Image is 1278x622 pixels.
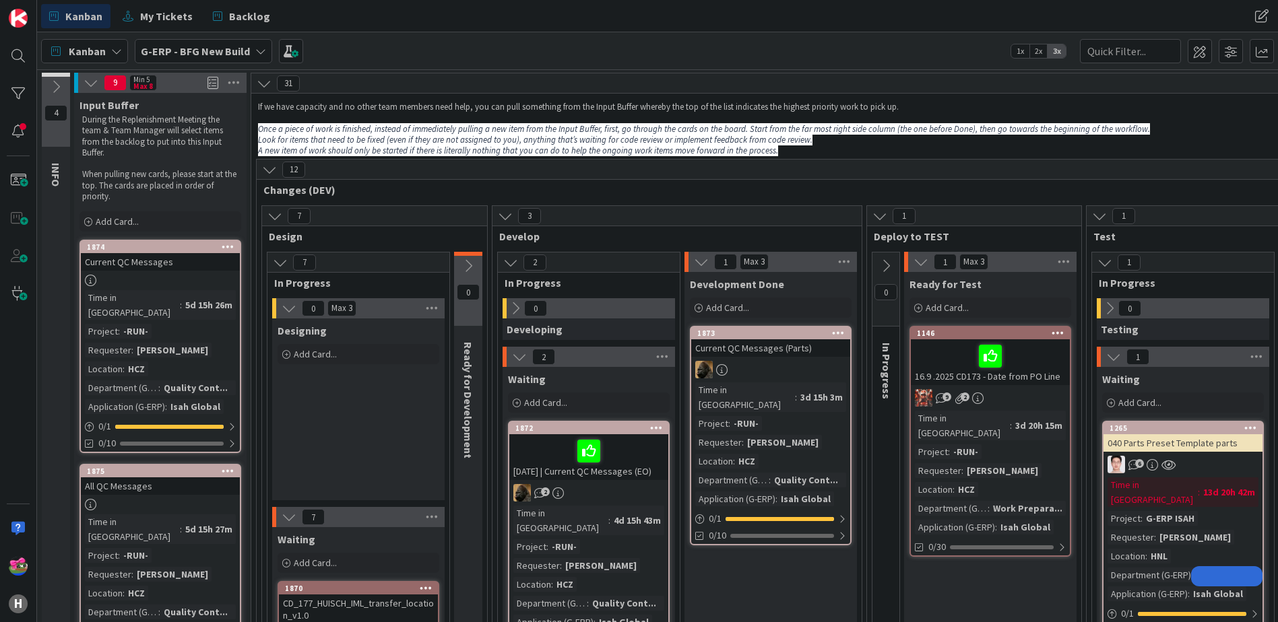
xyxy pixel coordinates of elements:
[709,528,726,543] span: 0/10
[697,329,850,338] div: 1873
[524,300,547,316] span: 0
[87,242,240,252] div: 1874
[133,343,212,357] div: [PERSON_NAME]
[165,399,167,414] span: :
[961,463,963,478] span: :
[65,8,102,24] span: Kanban
[160,604,231,619] div: Quality Cont...
[963,463,1042,478] div: [PERSON_NAME]
[915,482,953,497] div: Location
[695,361,713,378] img: ND
[85,343,131,357] div: Requester
[158,604,160,619] span: :
[1200,485,1258,499] div: 13d 20h 42m
[691,327,850,339] div: 1873
[695,454,733,469] div: Location
[507,322,563,336] span: Developing
[587,596,589,611] span: :
[277,75,300,92] span: 31
[1101,322,1139,336] span: Testing
[1011,44,1029,58] span: 1x
[98,436,116,450] span: 0/10
[81,465,240,495] div: 1875All QC Messages
[934,254,957,270] span: 1
[87,466,240,476] div: 1875
[288,208,311,224] span: 7
[125,586,148,600] div: HCZ
[120,548,152,563] div: -RUN-
[133,76,150,83] div: Min 5
[81,477,240,495] div: All QC Messages
[82,169,238,202] p: When pulling new cards, please start at the top. The cards are placed in order of priority.
[777,491,834,506] div: Isah Global
[560,558,562,573] span: :
[118,324,120,339] span: :
[294,557,337,569] span: Add Card...
[990,501,1066,516] div: Work Prepara...
[457,284,480,300] span: 0
[98,419,111,434] span: 0 / 1
[331,305,352,312] div: Max 3
[1104,422,1263,434] div: 1265
[695,491,775,506] div: Application (G-ERP)
[1112,208,1135,224] span: 1
[79,98,139,112] span: Input Buffer
[695,473,769,487] div: Department (G-ERP)
[1126,349,1149,365] span: 1
[911,327,1070,339] div: 1146
[9,594,28,613] div: H
[513,506,608,535] div: Time in [GEOGRAPHIC_DATA]
[589,596,660,611] div: Quality Cont...
[282,162,305,178] span: 12
[461,342,475,458] span: Ready for Development
[915,444,948,459] div: Project
[1104,434,1263,452] div: 040 Parts Preset Template parts
[691,510,850,527] div: 0/1
[690,277,784,291] span: Development Done
[744,258,765,265] div: Max 3
[1048,44,1066,58] span: 3x
[948,444,950,459] span: :
[963,258,984,265] div: Max 3
[795,390,797,405] span: :
[85,548,118,563] div: Project
[513,484,531,502] img: ND
[950,444,982,459] div: -RUN-
[926,302,969,314] span: Add Card...
[499,230,845,243] span: Develop
[997,520,1054,534] div: Isah Global
[1147,549,1171,563] div: HNL
[714,254,737,270] span: 1
[1145,549,1147,563] span: :
[893,208,916,224] span: 1
[505,276,663,289] span: In Progress
[85,290,180,320] div: Time in [GEOGRAPHIC_DATA]
[1108,530,1154,545] div: Requester
[131,567,133,582] span: :
[140,8,193,24] span: My Tickets
[81,253,240,271] div: Current QC Messages
[1010,418,1012,433] span: :
[85,567,131,582] div: Requester
[690,326,852,545] a: 1873Current QC Messages (Parts)NDTime in [GEOGRAPHIC_DATA]:3d 15h 3mProject:-RUN-Requester:[PERSO...
[691,339,850,357] div: Current QC Messages (Parts)
[1104,422,1263,452] div: 1265040 Parts Preset Template parts
[1108,586,1188,601] div: Application (G-ERP)
[269,230,470,243] span: Design
[160,380,231,395] div: Quality Cont...
[1118,300,1141,316] span: 0
[730,416,762,431] div: -RUN-
[180,522,182,537] span: :
[909,277,982,291] span: Ready for Test
[942,392,951,401] span: 9
[695,435,742,450] div: Requester
[293,254,316,271] span: 7
[85,586,123,600] div: Location
[917,329,1070,338] div: 1146
[509,422,668,480] div: 1872[DATE] | Current QC Messages (EO)
[133,83,153,90] div: Max 8
[691,327,850,357] div: 1873Current QC Messages (Parts)
[9,557,28,576] img: JK
[709,512,722,526] span: 0 / 1
[1099,276,1257,289] span: In Progress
